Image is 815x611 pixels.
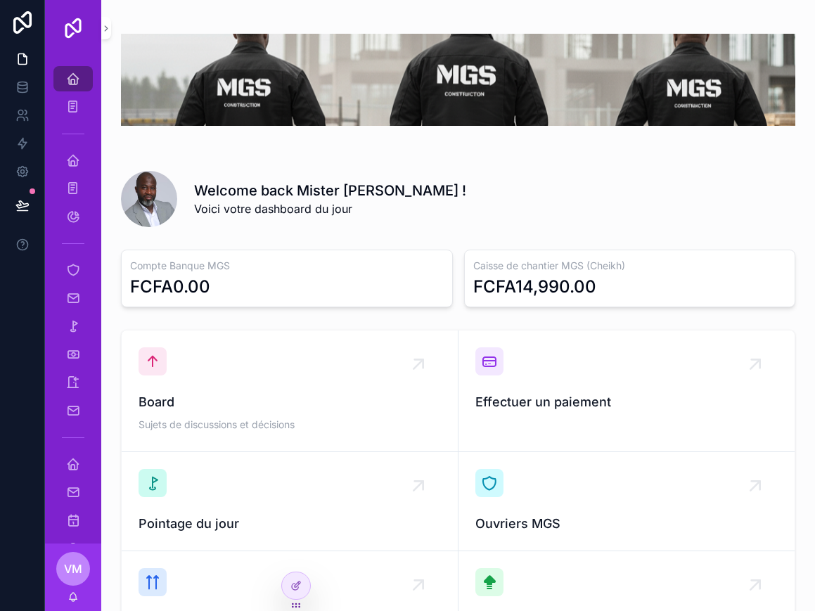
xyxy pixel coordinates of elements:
[475,392,778,412] span: Effectuer un paiement
[194,200,466,217] span: Voici votre dashboard du jour
[45,56,101,544] div: scrollable content
[130,276,210,298] div: FCFA0.00
[139,392,441,412] span: Board
[473,276,596,298] div: FCFA14,990.00
[130,259,444,273] h3: Compte Banque MGS
[62,17,84,39] img: App logo
[139,418,441,432] span: Sujets de discussions et décisions
[64,560,82,577] span: VM
[458,452,795,551] a: Ouvriers MGS
[473,259,787,273] h3: Caisse de chantier MGS (Cheikh)
[122,452,458,551] a: Pointage du jour
[122,330,458,452] a: BoardSujets de discussions et décisions
[458,330,795,452] a: Effectuer un paiement
[121,34,795,126] img: 35159-Gemini_Generated_Image_pn16awpn16awpn16.png
[194,181,466,200] h1: Welcome back Mister [PERSON_NAME] !
[139,514,441,534] span: Pointage du jour
[475,514,778,534] span: Ouvriers MGS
